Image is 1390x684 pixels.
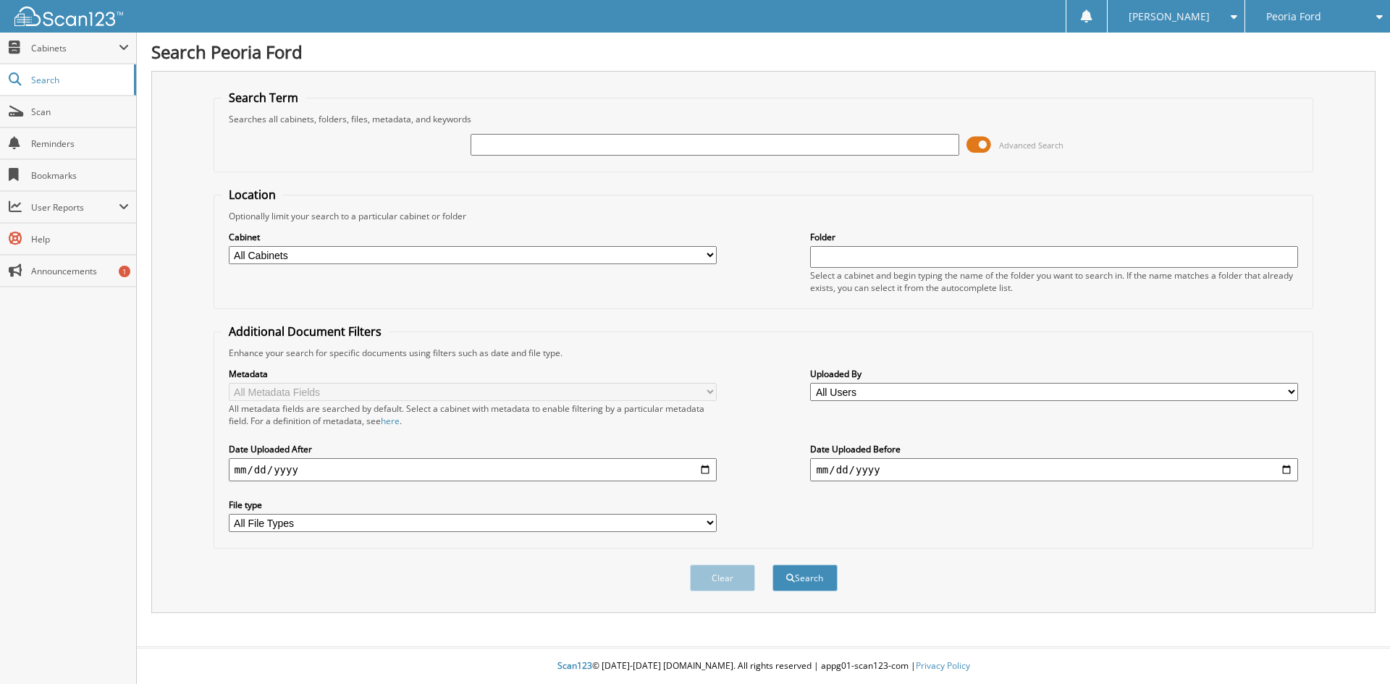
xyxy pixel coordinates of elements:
div: Select a cabinet and begin typing the name of the folder you want to search in. If the name match... [810,269,1298,294]
label: Date Uploaded After [229,443,717,455]
label: Uploaded By [810,368,1298,380]
label: Folder [810,231,1298,243]
a: Privacy Policy [916,659,970,672]
button: Search [772,565,838,591]
label: File type [229,499,717,511]
span: Bookmarks [31,169,129,182]
span: Announcements [31,265,129,277]
span: Peoria Ford [1266,12,1321,21]
div: Searches all cabinets, folders, files, metadata, and keywords [222,113,1306,125]
span: [PERSON_NAME] [1129,12,1210,21]
span: Help [31,233,129,245]
span: Advanced Search [999,140,1063,151]
span: User Reports [31,201,119,214]
legend: Location [222,187,283,203]
a: here [381,415,400,427]
label: Metadata [229,368,717,380]
span: Scan [31,106,129,118]
div: © [DATE]-[DATE] [DOMAIN_NAME]. All rights reserved | appg01-scan123-com | [137,649,1390,684]
label: Cabinet [229,231,717,243]
span: Scan123 [557,659,592,672]
div: 1 [119,266,130,277]
div: All metadata fields are searched by default. Select a cabinet with metadata to enable filtering b... [229,402,717,427]
legend: Additional Document Filters [222,324,389,339]
input: start [229,458,717,481]
div: Enhance your search for specific documents using filters such as date and file type. [222,347,1306,359]
span: Search [31,74,127,86]
div: Optionally limit your search to a particular cabinet or folder [222,210,1306,222]
h1: Search Peoria Ford [151,40,1376,64]
span: Reminders [31,138,129,150]
img: scan123-logo-white.svg [14,7,123,26]
label: Date Uploaded Before [810,443,1298,455]
legend: Search Term [222,90,306,106]
span: Cabinets [31,42,119,54]
button: Clear [690,565,755,591]
input: end [810,458,1298,481]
